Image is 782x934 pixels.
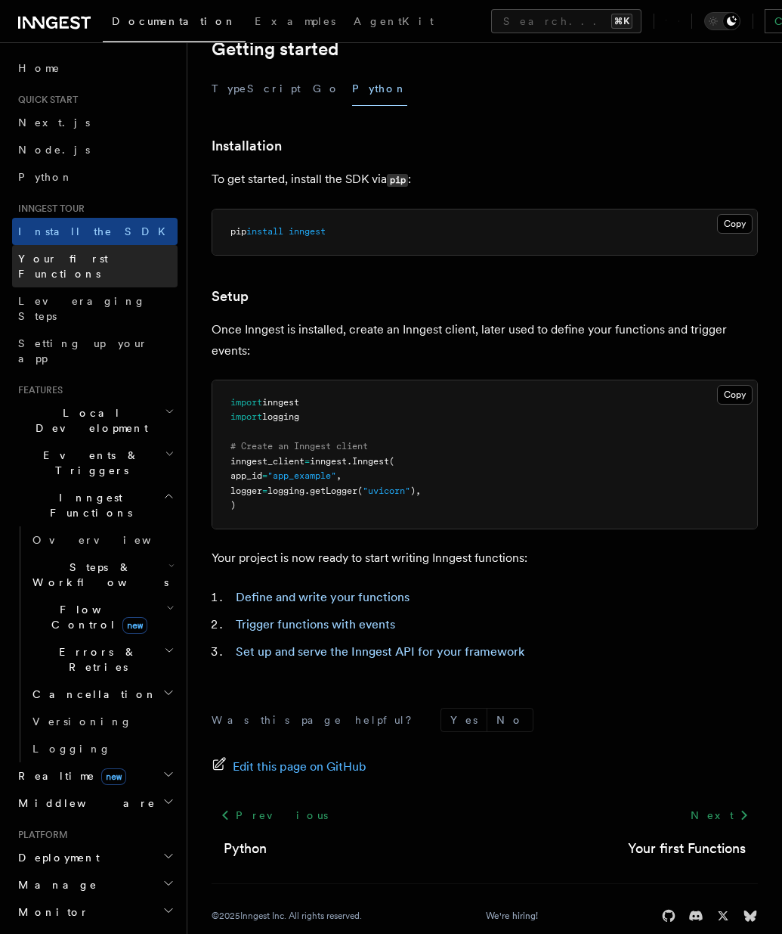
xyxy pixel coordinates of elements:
span: import [230,397,262,408]
a: Versioning [26,708,178,735]
button: TypeScript [212,72,301,106]
button: Python [352,72,407,106]
span: Middleware [12,796,156,811]
button: No [487,709,533,731]
span: = [262,486,267,496]
a: Install the SDK [12,218,178,245]
button: Search...⌘K [491,9,641,33]
span: Manage [12,877,97,892]
span: new [101,768,126,785]
span: inngest [289,226,326,237]
span: = [262,470,267,481]
a: Setting up your app [12,330,178,372]
span: Node.js [18,144,90,156]
span: pip [230,226,246,237]
span: Features [12,384,63,396]
span: ) [230,500,236,510]
p: To get started, install the SDK via : [212,169,758,191]
span: # Create an Inngest client [230,441,368,451]
span: Quick start [12,94,78,106]
button: Middleware [12,790,178,817]
span: app_id [230,470,262,481]
a: Set up and serve the Inngest API for your framework [236,644,524,659]
button: Cancellation [26,681,178,708]
a: Overview [26,526,178,554]
a: Python [12,163,178,191]
span: Examples [255,15,335,27]
span: Versioning [32,715,132,728]
a: Edit this page on GitHub [212,756,366,777]
span: Flow Control [26,602,166,632]
span: Home [18,61,60,76]
span: Realtime [12,768,126,784]
button: Copy [717,214,753,234]
button: Flow Controlnew [26,596,178,638]
span: logger [230,486,262,496]
button: Errors & Retries [26,638,178,681]
span: Logging [32,743,111,755]
a: AgentKit [345,5,443,41]
span: , [336,470,342,481]
a: Examples [246,5,345,41]
span: Overview [32,534,188,546]
a: Documentation [103,5,246,42]
button: Copy [717,385,753,405]
span: new [122,617,147,634]
span: Local Development [12,405,165,436]
a: Trigger functions with events [236,617,395,631]
a: Next [682,802,758,829]
span: logging [262,411,299,422]
button: Realtimenew [12,762,178,790]
span: Install the SDK [18,225,175,237]
span: inngest_client [230,456,304,467]
span: Documentation [112,15,236,27]
span: ( [389,456,394,467]
span: AgentKit [354,15,434,27]
button: Local Development [12,399,178,442]
button: Steps & Workflows [26,554,178,596]
div: Inngest Functions [12,526,178,762]
button: Go [313,72,340,106]
span: Steps & Workflows [26,560,168,590]
span: ( [357,486,363,496]
p: Your project is now ready to start writing Inngest functions: [212,548,758,569]
span: logging. [267,486,310,496]
a: We're hiring! [486,910,538,922]
a: Your first Functions [12,245,178,287]
a: Python [224,838,267,859]
p: Once Inngest is installed, create an Inngest client, later used to define your functions and trig... [212,319,758,361]
span: ), [410,486,421,496]
span: Next.js [18,116,90,129]
span: Monitor [12,905,89,920]
span: install [246,226,283,237]
a: Home [12,54,178,82]
p: Was this page helpful? [212,712,422,728]
a: Node.js [12,136,178,163]
a: Logging [26,735,178,762]
span: . [347,456,352,467]
span: Inngest tour [12,203,85,215]
a: Previous [212,802,336,829]
a: Your first Functions [628,838,746,859]
a: Define and write your functions [236,590,410,604]
span: import [230,411,262,422]
span: Edit this page on GitHub [233,756,366,777]
button: Toggle dark mode [704,12,740,30]
a: Next.js [12,109,178,136]
a: Installation [212,135,282,157]
span: Cancellation [26,687,157,702]
a: Setup [212,286,249,307]
button: Monitor [12,898,178,926]
span: Errors & Retries [26,644,164,675]
span: Platform [12,829,68,841]
span: Inngest Functions [12,490,163,520]
button: Yes [441,709,487,731]
span: = [304,456,310,467]
kbd: ⌘K [611,14,632,29]
div: © 2025 Inngest Inc. All rights reserved. [212,910,362,922]
a: Getting started [212,39,338,60]
span: inngest [262,397,299,408]
span: Events & Triggers [12,448,165,478]
span: getLogger [310,486,357,496]
button: Inngest Functions [12,484,178,526]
